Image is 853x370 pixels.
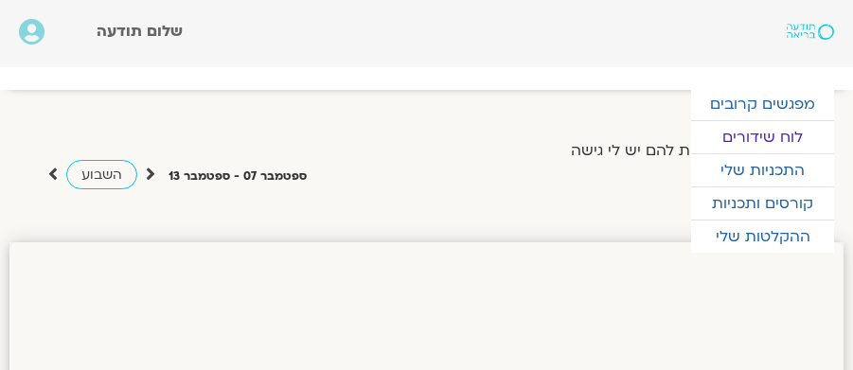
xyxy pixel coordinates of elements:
[691,220,834,253] a: ההקלטות שלי
[81,166,122,184] span: השבוע
[169,167,307,186] p: ספטמבר 07 - ספטמבר 13
[691,121,834,153] a: לוח שידורים
[691,154,834,186] a: התכניות שלי
[66,160,137,189] a: השבוע
[691,88,834,120] a: מפגשים קרובים
[97,21,183,42] span: שלום תודעה
[691,187,834,220] a: קורסים ותכניות
[571,142,789,159] label: הצג רק הרצאות להם יש לי גישה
